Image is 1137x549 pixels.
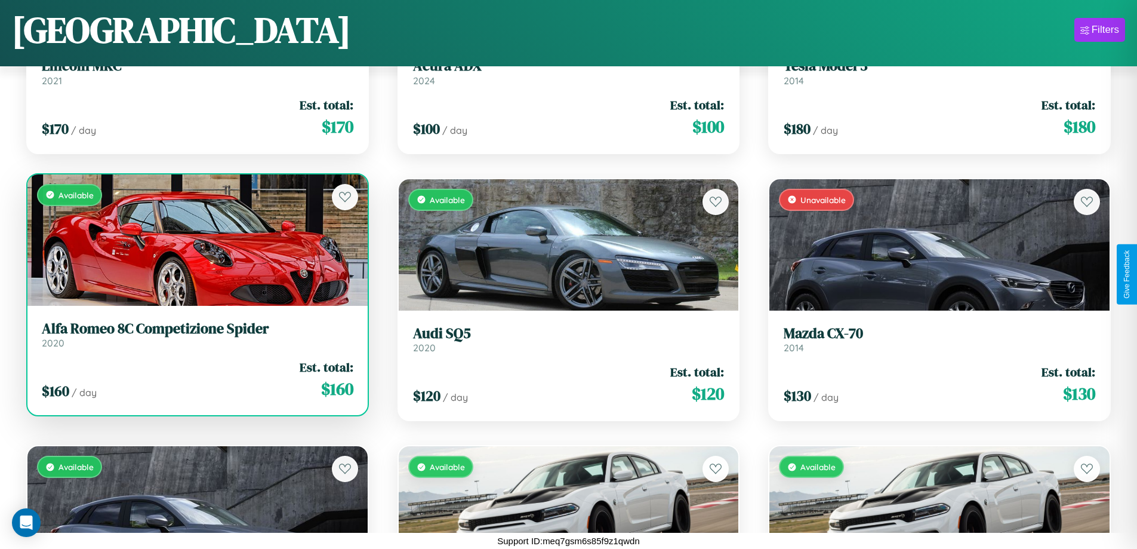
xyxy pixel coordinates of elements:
h3: Alfa Romeo 8C Competizione Spider [42,320,353,338]
h3: Tesla Model 3 [784,57,1095,75]
span: Available [430,195,465,205]
span: Est. total: [300,96,353,114]
h3: Mazda CX-70 [784,325,1095,342]
span: Available [800,462,836,472]
span: $ 120 [692,382,724,406]
span: Est. total: [670,363,724,381]
span: / day [442,124,467,136]
span: $ 160 [321,377,353,401]
span: / day [71,124,96,136]
h1: [GEOGRAPHIC_DATA] [12,5,351,54]
p: Support ID: meq7gsm6s85f9z1qwdn [497,533,639,549]
a: Acura ADX2024 [413,57,725,87]
span: 2020 [413,342,436,354]
span: $ 120 [413,386,440,406]
span: 2014 [784,342,804,354]
span: $ 130 [784,386,811,406]
span: 2021 [42,75,62,87]
a: Alfa Romeo 8C Competizione Spider2020 [42,320,353,349]
span: $ 160 [42,381,69,401]
span: Est. total: [670,96,724,114]
div: Give Feedback [1123,250,1131,299]
span: / day [813,124,838,136]
a: Mazda CX-702014 [784,325,1095,354]
h3: Acura ADX [413,57,725,75]
span: Available [58,190,94,200]
span: Available [58,462,94,472]
span: $ 100 [692,115,724,139]
span: Available [430,462,465,472]
span: $ 130 [1063,382,1095,406]
span: Est. total: [1042,96,1095,114]
span: $ 170 [322,115,353,139]
a: Audi SQ52020 [413,325,725,354]
div: Filters [1092,24,1119,36]
span: Est. total: [1042,363,1095,381]
span: $ 180 [1064,115,1095,139]
a: Tesla Model 32014 [784,57,1095,87]
h3: Audi SQ5 [413,325,725,342]
h3: Lincoln MKC [42,57,353,75]
span: / day [814,391,839,403]
div: Open Intercom Messenger [12,508,41,537]
span: 2024 [413,75,435,87]
span: $ 170 [42,119,69,139]
span: $ 100 [413,119,440,139]
span: / day [443,391,468,403]
span: Est. total: [300,358,353,376]
span: 2014 [784,75,804,87]
span: $ 180 [784,119,811,139]
span: Unavailable [800,195,846,205]
button: Filters [1074,18,1125,42]
span: 2020 [42,337,64,349]
a: Lincoln MKC2021 [42,57,353,87]
span: / day [72,387,97,398]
